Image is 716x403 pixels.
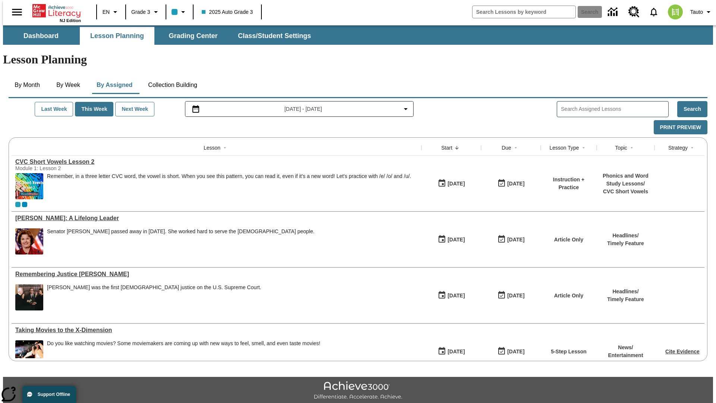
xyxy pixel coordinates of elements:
button: 08/18/25: First time the lesson was available [435,176,467,191]
p: 5-Step Lesson [551,348,587,356]
button: 08/18/25: First time the lesson was available [435,288,467,303]
div: [DATE] [447,235,465,244]
button: Print Preview [654,120,707,135]
div: Start [441,144,452,151]
div: [DATE] [507,179,524,188]
button: Open side menu [6,1,28,23]
div: Lesson Type [549,144,579,151]
div: Dianne Feinstein: A Lifelong Leader [15,215,418,222]
button: Language: EN, Select a language [99,5,123,19]
button: Grade: Grade 3, Select a grade [128,5,163,19]
a: Notifications [644,2,663,22]
button: Support Offline [22,386,76,403]
div: Module 1: Lesson 2 [15,165,127,171]
a: Data Center [603,2,624,22]
button: Sort [511,143,520,152]
button: Next Week [115,102,154,116]
a: Resource Center, Will open in new tab [624,2,644,22]
span: Sandra Day O'Connor was the first female justice on the U.S. Supreme Court. [47,284,261,310]
button: Sort [688,143,697,152]
span: NJ Edition [60,18,81,23]
a: Home [32,3,81,18]
a: Remembering Justice O'Connor, Lessons [15,271,418,278]
button: Last Week [35,102,73,116]
button: Lesson Planning [80,27,154,45]
div: Remember, in a three letter CVC word, the vowel is short. When you see this pattern, you can read... [47,173,411,199]
a: Cite Evidence [665,349,700,354]
span: [DATE] - [DATE] [285,105,322,113]
div: Lesson [204,144,220,151]
img: Senator Dianne Feinstein of California smiles with the U.S. flag behind her. [15,228,43,254]
div: Strategy [668,144,688,151]
button: 08/18/25: Last day the lesson can be accessed [495,176,527,191]
img: CVC Short Vowels Lesson 2. [15,173,43,199]
img: Achieve3000 Differentiate Accelerate Achieve [314,381,402,400]
img: avatar image [668,4,683,19]
button: 08/18/25: First time the lesson was available [435,232,467,247]
span: Tauto [690,8,703,16]
button: Class/Student Settings [232,27,317,45]
div: [DATE] [507,291,524,300]
p: Do you like watching movies? Some moviemakers are coming up with new ways to feel, smell, and eve... [47,340,320,347]
div: Senator Dianne Feinstein passed away in September 2023. She worked hard to serve the American peo... [47,228,314,254]
span: Current Class [15,202,21,207]
p: News / [608,344,643,352]
button: Search [677,101,707,117]
button: This Week [75,102,113,116]
span: 2025 Auto Grade 3 [202,8,253,16]
p: Article Only [554,292,584,300]
p: Phonics and Word Study Lessons / [600,172,651,188]
div: SubNavbar [3,27,318,45]
a: Taking Movies to the X-Dimension, Lessons [15,327,418,334]
a: CVC Short Vowels Lesson 2, Lessons [15,159,418,165]
button: Select the date range menu item [188,104,411,113]
h1: Lesson Planning [3,53,713,66]
div: SubNavbar [3,25,713,45]
p: Timely Feature [607,296,644,303]
div: Topic [615,144,627,151]
svg: Collapse Date Range Filter [401,104,410,113]
button: By Assigned [91,76,138,94]
button: Grading Center [156,27,230,45]
p: CVC Short Vowels [600,188,651,196]
p: Remember, in a three letter CVC word, the vowel is short. When you see this pattern, you can read... [47,173,411,179]
button: Class color is light blue. Change class color [169,5,191,19]
div: [DATE] [507,347,524,356]
div: OL 2025 Auto Grade 4 [22,202,27,207]
button: By Week [50,76,87,94]
div: [DATE] [447,347,465,356]
p: Instruction + Practice [544,176,593,191]
button: By Month [9,76,46,94]
div: CVC Short Vowels Lesson 2 [15,159,418,165]
input: search field [472,6,575,18]
div: [DATE] [507,235,524,244]
button: Collection Building [142,76,203,94]
p: Entertainment [608,352,643,359]
input: Search Assigned Lessons [561,104,668,115]
button: Sort [579,143,588,152]
p: Headlines / [607,288,644,296]
button: Sort [220,143,229,152]
div: Home [32,3,81,23]
button: Dashboard [4,27,78,45]
div: Remembering Justice O'Connor [15,271,418,278]
p: Headlines / [607,232,644,240]
span: Grade 3 [131,8,150,16]
button: 08/18/25: Last day the lesson can be accessed [495,288,527,303]
a: Dianne Feinstein: A Lifelong Leader, Lessons [15,215,418,222]
div: Due [502,144,511,151]
button: 08/18/25: Last day the lesson can be accessed [495,232,527,247]
button: 08/18/25: First time the lesson was available [435,344,467,359]
button: Profile/Settings [687,5,716,19]
span: EN [103,8,110,16]
button: 08/24/25: Last day the lesson can be accessed [495,344,527,359]
div: Do you like watching movies? Some moviemakers are coming up with new ways to feel, smell, and eve... [47,340,320,366]
div: Senator [PERSON_NAME] passed away in [DATE]. She worked hard to serve the [DEMOGRAPHIC_DATA] people. [47,228,314,235]
p: Timely Feature [607,240,644,247]
div: [PERSON_NAME] was the first [DEMOGRAPHIC_DATA] justice on the U.S. Supreme Court. [47,284,261,291]
button: Sort [627,143,636,152]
